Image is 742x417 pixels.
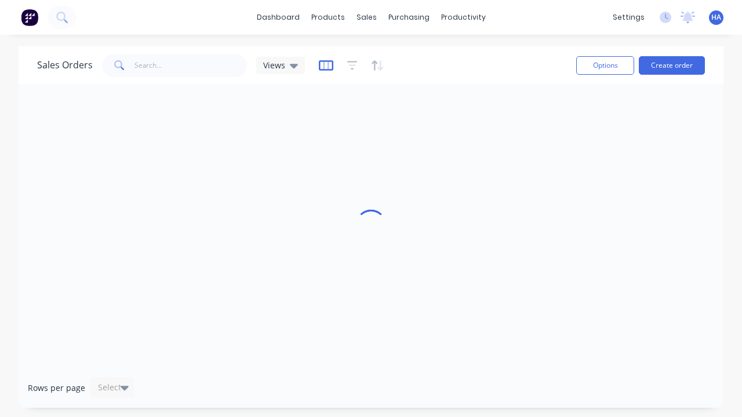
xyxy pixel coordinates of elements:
[263,59,285,71] span: Views
[607,9,650,26] div: settings
[435,9,492,26] div: productivity
[98,382,128,393] div: Select...
[251,9,305,26] a: dashboard
[134,54,248,77] input: Search...
[576,56,634,75] button: Options
[21,9,38,26] img: Factory
[351,9,383,26] div: sales
[383,9,435,26] div: purchasing
[28,382,85,394] span: Rows per page
[37,60,93,71] h1: Sales Orders
[711,12,721,23] span: HA
[305,9,351,26] div: products
[639,56,705,75] button: Create order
